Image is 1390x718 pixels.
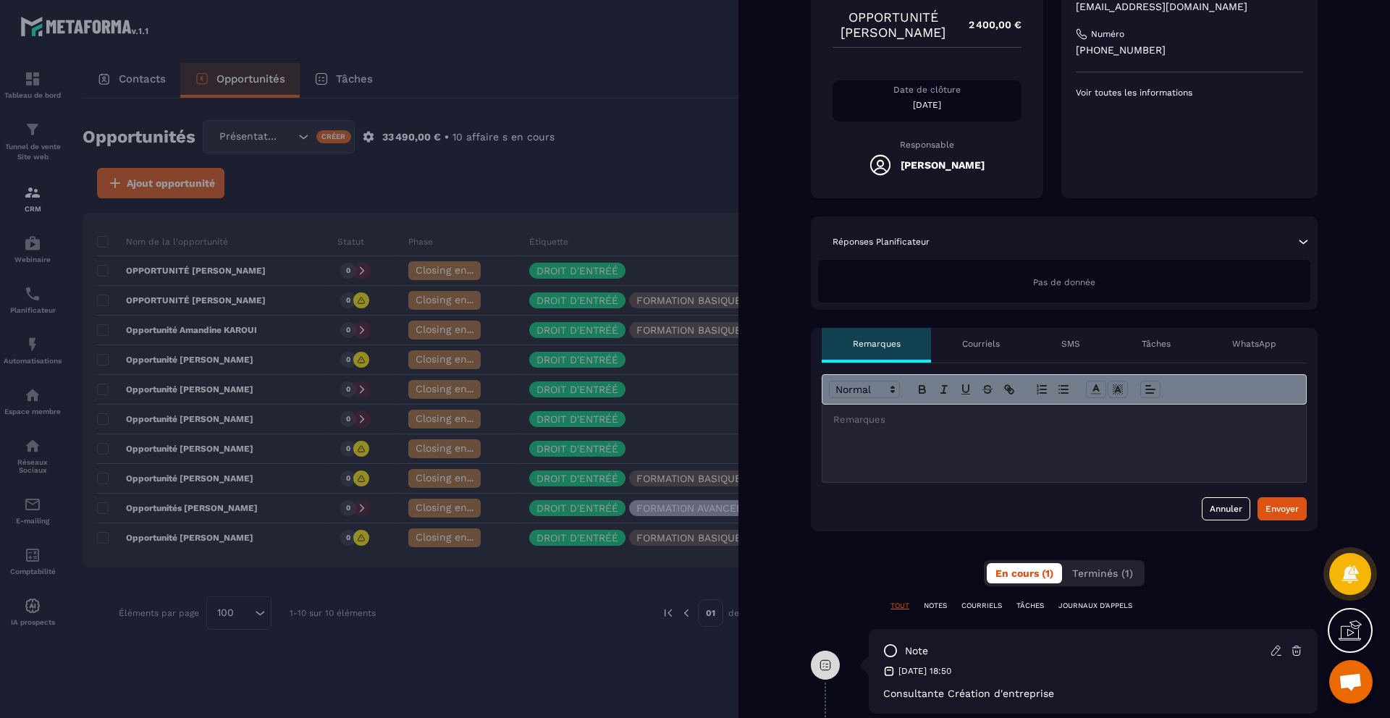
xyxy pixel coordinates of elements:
[898,665,951,677] p: [DATE] 18:50
[1058,601,1132,611] p: JOURNAUX D'APPELS
[962,338,1000,350] p: Courriels
[833,84,1022,96] p: Date de clôture
[995,567,1053,579] span: En cours (1)
[924,601,947,611] p: NOTES
[833,99,1022,111] p: [DATE]
[853,338,901,350] p: Remarques
[1063,563,1142,583] button: Terminés (1)
[883,688,1303,699] p: Consultante Création d'entreprise
[1142,338,1171,350] p: Tâches
[1076,87,1303,98] p: Voir toutes les informations
[1016,601,1044,611] p: TÂCHES
[890,601,909,611] p: TOUT
[1202,497,1250,520] button: Annuler
[833,140,1022,150] p: Responsable
[833,9,954,40] p: OPPORTUNITÉ [PERSON_NAME]
[1265,502,1299,516] div: Envoyer
[987,563,1062,583] button: En cours (1)
[1061,338,1080,350] p: SMS
[833,236,930,248] p: Réponses Planificateur
[1072,567,1133,579] span: Terminés (1)
[1091,28,1124,40] p: Numéro
[1232,338,1276,350] p: WhatsApp
[1033,277,1095,287] span: Pas de donnée
[901,159,985,171] h5: [PERSON_NAME]
[1076,43,1303,57] p: [PHONE_NUMBER]
[1329,660,1373,704] a: Ouvrir le chat
[905,644,928,658] p: note
[1258,497,1307,520] button: Envoyer
[954,11,1022,39] p: 2 400,00 €
[961,601,1002,611] p: COURRIELS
